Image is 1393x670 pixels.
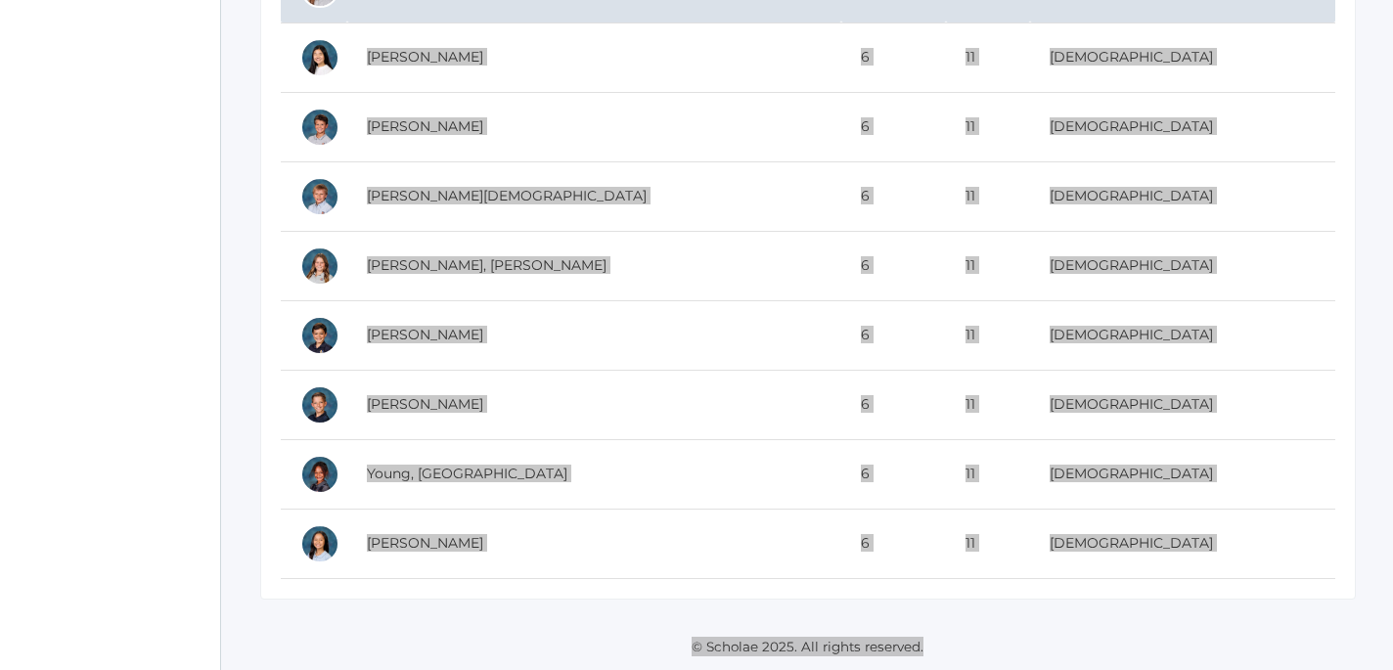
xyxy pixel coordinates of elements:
td: 6 [841,370,946,439]
td: [PERSON_NAME][DEMOGRAPHIC_DATA] [347,161,841,231]
td: [PERSON_NAME] [347,509,841,578]
td: [PERSON_NAME] [347,22,841,92]
td: 6 [841,161,946,231]
div: Ian Watters [300,385,339,424]
td: Young, [GEOGRAPHIC_DATA] [347,439,841,509]
td: 6 [841,92,946,161]
div: Isaac Trumpower [300,316,339,355]
div: Jesse Simpson [300,108,339,147]
td: [DEMOGRAPHIC_DATA] [1030,92,1335,161]
td: [DEMOGRAPHIC_DATA] [1030,231,1335,300]
td: [PERSON_NAME] [347,300,841,370]
td: 6 [841,22,946,92]
div: Christian Smith [300,177,339,216]
td: [PERSON_NAME] [347,92,841,161]
td: 6 [841,231,946,300]
div: Hadlee Taylor [300,246,339,286]
td: 11 [946,231,1030,300]
td: 11 [946,300,1030,370]
td: 11 [946,370,1030,439]
div: Parker Zeller [300,524,339,563]
div: Sahara Young [300,455,339,494]
td: 11 [946,509,1030,578]
div: Abigail Ryu [300,38,339,77]
td: 11 [946,92,1030,161]
td: [PERSON_NAME], [PERSON_NAME] [347,231,841,300]
td: [DEMOGRAPHIC_DATA] [1030,22,1335,92]
td: [DEMOGRAPHIC_DATA] [1030,161,1335,231]
td: [DEMOGRAPHIC_DATA] [1030,370,1335,439]
td: [DEMOGRAPHIC_DATA] [1030,300,1335,370]
p: © Scholae 2025. All rights reserved. [221,637,1393,656]
td: [DEMOGRAPHIC_DATA] [1030,439,1335,509]
td: 6 [841,439,946,509]
td: 6 [841,509,946,578]
td: [DEMOGRAPHIC_DATA] [1030,509,1335,578]
td: [PERSON_NAME] [347,370,841,439]
td: 11 [946,161,1030,231]
td: 11 [946,22,1030,92]
td: 11 [946,439,1030,509]
td: 6 [841,300,946,370]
